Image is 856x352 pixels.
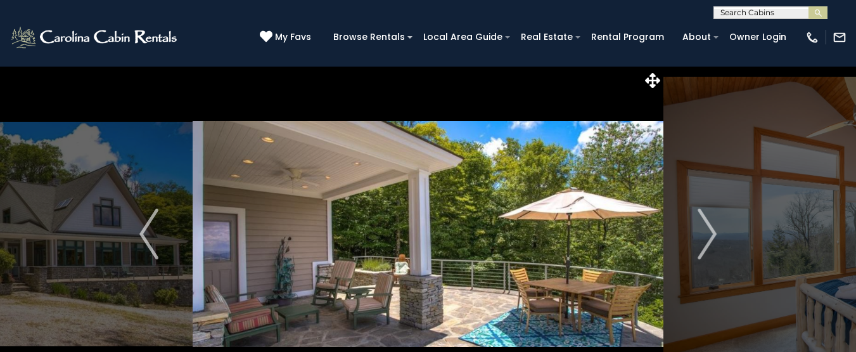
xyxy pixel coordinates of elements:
a: Rental Program [585,27,670,47]
a: Local Area Guide [417,27,509,47]
a: About [676,27,717,47]
img: arrow [139,209,158,259]
img: White-1-2.png [10,25,181,50]
a: Browse Rentals [327,27,411,47]
a: Real Estate [514,27,579,47]
a: My Favs [260,30,314,44]
img: arrow [698,209,717,259]
span: My Favs [275,30,311,44]
a: Owner Login [723,27,793,47]
img: mail-regular-white.png [833,30,846,44]
img: phone-regular-white.png [805,30,819,44]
